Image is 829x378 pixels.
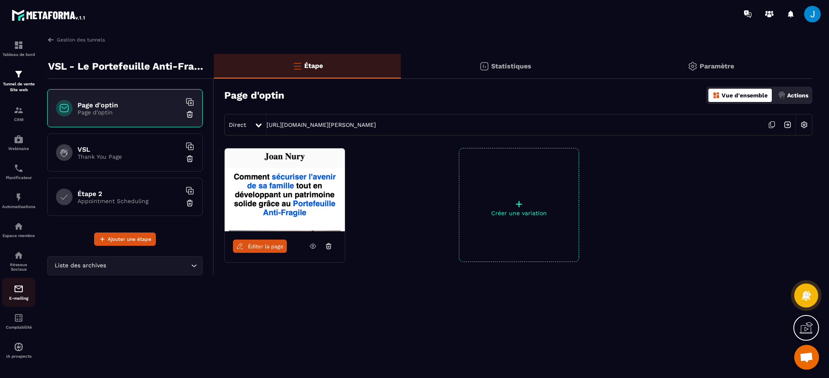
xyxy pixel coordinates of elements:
p: Actions [787,92,808,99]
p: Comptabilité [2,325,35,330]
img: automations [14,221,24,231]
a: Éditer la page [233,240,287,253]
p: Espace membre [2,233,35,238]
a: automationsautomationsEspace membre [2,215,35,244]
img: trash [186,155,194,163]
p: Réseaux Sociaux [2,262,35,271]
img: trash [186,199,194,207]
img: arrow-next.bcc2205e.svg [780,117,795,133]
p: Paramètre [700,62,734,70]
img: formation [14,105,24,115]
img: automations [14,192,24,202]
a: social-networksocial-networkRéseaux Sociaux [2,244,35,278]
p: + [459,198,579,210]
img: trash [186,110,194,119]
img: scheduler [14,163,24,173]
img: arrow [47,36,55,44]
p: Vue d'ensemble [722,92,768,99]
img: formation [14,40,24,50]
p: CRM [2,117,35,122]
img: automations [14,342,24,352]
p: Créer une variation [459,210,579,216]
img: stats.20deebd0.svg [479,61,489,71]
p: Thank You Page [78,153,181,160]
a: automationsautomationsAutomatisations [2,186,35,215]
a: [URL][DOMAIN_NAME][PERSON_NAME] [267,121,376,128]
span: Ajouter une étape [108,235,151,243]
img: accountant [14,313,24,323]
img: bars-o.4a397970.svg [292,61,302,71]
a: schedulerschedulerPlanificateur [2,157,35,186]
p: VSL - Le Portefeuille Anti-Fragile - ORGANIQUE [48,58,208,75]
img: image [225,148,345,231]
a: emailemailE-mailing [2,278,35,307]
p: Statistiques [491,62,531,70]
p: Appointment Scheduling [78,198,181,204]
a: Ouvrir le chat [794,345,819,370]
input: Search for option [108,261,189,270]
a: Gestion des tunnels [47,36,105,44]
img: logo [12,7,86,22]
h6: Page d'optin [78,101,181,109]
span: Liste des archives [53,261,108,270]
a: formationformationTunnel de vente Site web [2,63,35,99]
img: formation [14,69,24,79]
p: Tunnel de vente Site web [2,81,35,93]
button: Ajouter une étape [94,233,156,246]
h3: Page d'optin [224,90,284,101]
p: Page d'optin [78,109,181,116]
img: actions.d6e523a2.png [778,92,785,99]
p: Planificateur [2,175,35,180]
img: dashboard-orange.40269519.svg [713,92,720,99]
h6: VSL [78,145,181,153]
a: accountantaccountantComptabilité [2,307,35,336]
span: Éditer la page [248,243,284,250]
p: Tableau de bord [2,52,35,57]
p: Étape [304,62,323,70]
div: Search for option [47,256,203,275]
p: Webinaire [2,146,35,151]
img: setting-w.858f3a88.svg [796,117,812,133]
img: email [14,284,24,294]
img: social-network [14,250,24,260]
h6: Étape 2 [78,190,181,198]
span: Direct [229,121,246,128]
a: automationsautomationsWebinaire [2,128,35,157]
a: formationformationTableau de bord [2,34,35,63]
p: IA prospects [2,354,35,359]
a: formationformationCRM [2,99,35,128]
p: Automatisations [2,204,35,209]
img: automations [14,134,24,144]
img: setting-gr.5f69749f.svg [688,61,698,71]
p: E-mailing [2,296,35,300]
